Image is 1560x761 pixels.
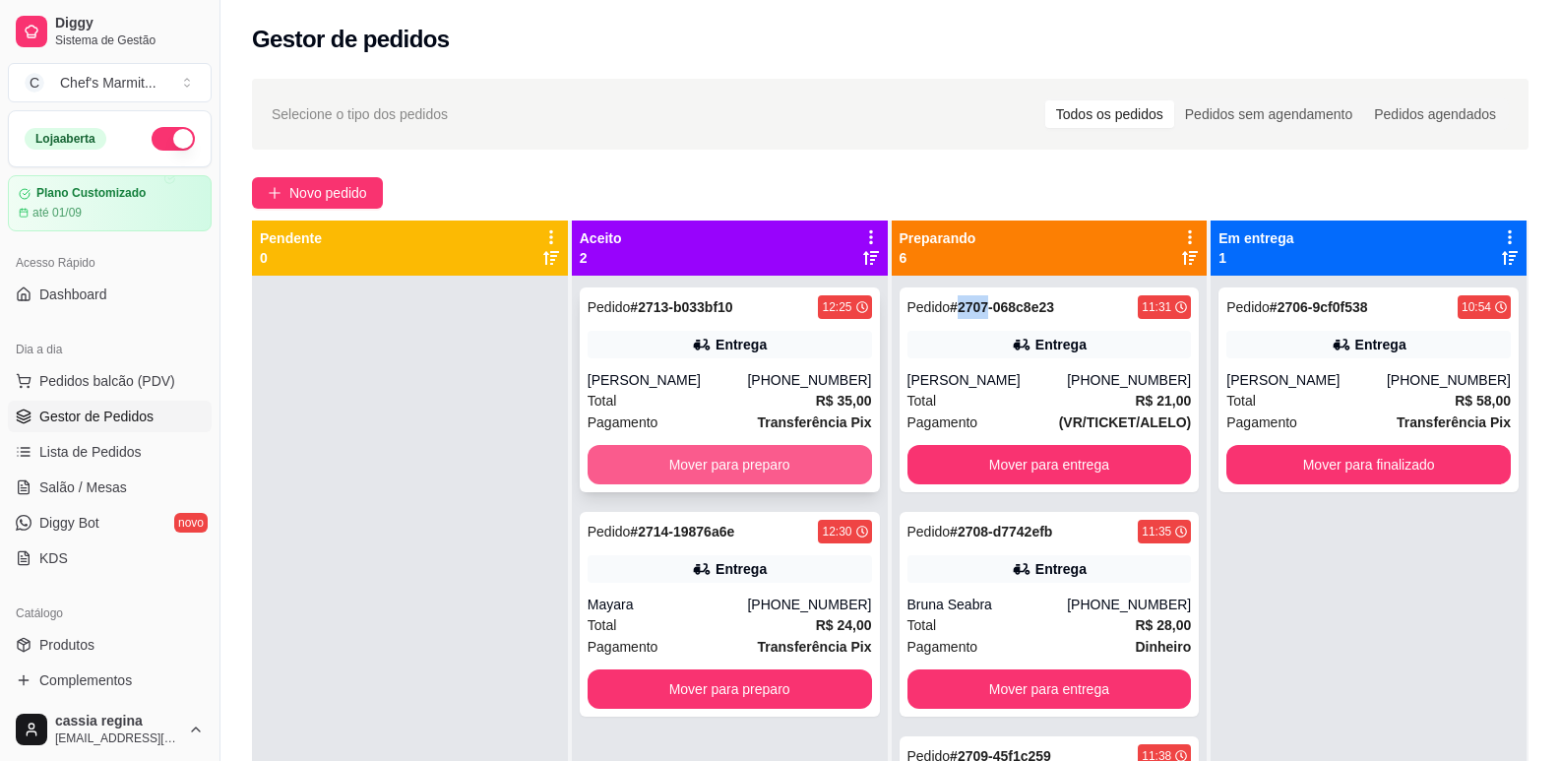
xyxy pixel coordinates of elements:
[1226,445,1511,484] button: Mover para finalizado
[55,730,180,746] span: [EMAIL_ADDRESS][DOMAIN_NAME]
[8,598,212,629] div: Catálogo
[1226,390,1256,412] span: Total
[907,390,937,412] span: Total
[1174,100,1363,128] div: Pedidos sem agendamento
[8,334,212,365] div: Dia a dia
[907,445,1192,484] button: Mover para entrega
[588,390,617,412] span: Total
[8,247,212,279] div: Acesso Rápido
[39,548,68,568] span: KDS
[1135,639,1191,655] strong: Dinheiro
[39,442,142,462] span: Lista de Pedidos
[1397,414,1511,430] strong: Transferência Pix
[152,127,195,151] button: Alterar Status
[260,228,322,248] p: Pendente
[55,32,204,48] span: Sistema de Gestão
[588,669,872,709] button: Mover para preparo
[32,205,82,221] article: até 01/09
[1059,414,1192,430] strong: (VR/TICKET/ALELO)
[1035,559,1087,579] div: Entrega
[1462,299,1491,315] div: 10:54
[8,401,212,432] a: Gestor de Pedidos
[268,186,281,200] span: plus
[272,103,448,125] span: Selecione o tipo dos pedidos
[907,636,978,658] span: Pagamento
[588,614,617,636] span: Total
[900,228,976,248] p: Preparando
[1455,393,1511,409] strong: R$ 58,00
[1270,299,1368,315] strong: # 2706-9cf0f538
[950,524,1052,539] strong: # 2708-d7742efb
[588,445,872,484] button: Mover para preparo
[60,73,156,93] div: Chef's Marmit ...
[1067,595,1191,614] div: [PHONE_NUMBER]
[1218,228,1293,248] p: Em entrega
[588,412,658,433] span: Pagamento
[39,285,107,304] span: Dashboard
[580,248,622,268] p: 2
[816,617,872,633] strong: R$ 24,00
[8,706,212,753] button: cassia regina[EMAIL_ADDRESS][DOMAIN_NAME]
[758,414,872,430] strong: Transferência Pix
[289,182,367,204] span: Novo pedido
[39,670,132,690] span: Complementos
[758,639,872,655] strong: Transferência Pix
[39,513,99,533] span: Diggy Bot
[907,524,951,539] span: Pedido
[588,524,631,539] span: Pedido
[36,186,146,201] article: Plano Customizado
[252,24,450,55] h2: Gestor de pedidos
[8,507,212,539] a: Diggy Botnovo
[822,299,851,315] div: 12:25
[39,371,175,391] span: Pedidos balcão (PDV)
[747,595,871,614] div: [PHONE_NUMBER]
[907,299,951,315] span: Pedido
[8,629,212,661] a: Produtos
[8,472,212,503] a: Salão / Mesas
[1387,370,1511,390] div: [PHONE_NUMBER]
[252,177,383,209] button: Novo pedido
[8,63,212,102] button: Select a team
[588,299,631,315] span: Pedido
[1035,335,1087,354] div: Entrega
[907,669,1192,709] button: Mover para entrega
[1226,370,1387,390] div: [PERSON_NAME]
[8,279,212,310] a: Dashboard
[1142,299,1171,315] div: 11:31
[1045,100,1174,128] div: Todos os pedidos
[588,370,748,390] div: [PERSON_NAME]
[55,15,204,32] span: Diggy
[907,595,1068,614] div: Bruna Seabra
[39,477,127,497] span: Salão / Mesas
[1135,393,1191,409] strong: R$ 21,00
[588,595,748,614] div: Mayara
[8,365,212,397] button: Pedidos balcão (PDV)
[1067,370,1191,390] div: [PHONE_NUMBER]
[588,636,658,658] span: Pagamento
[950,299,1054,315] strong: # 2707-068c8e23
[8,665,212,696] a: Complementos
[630,299,732,315] strong: # 2713-b033bf10
[716,559,767,579] div: Entrega
[39,407,154,426] span: Gestor de Pedidos
[907,370,1068,390] div: [PERSON_NAME]
[8,542,212,574] a: KDS
[630,524,734,539] strong: # 2714-19876a6e
[1135,617,1191,633] strong: R$ 28,00
[816,393,872,409] strong: R$ 35,00
[580,228,622,248] p: Aceito
[1355,335,1406,354] div: Entrega
[55,713,180,730] span: cassia regina
[25,128,106,150] div: Loja aberta
[907,614,937,636] span: Total
[39,635,94,655] span: Produtos
[822,524,851,539] div: 12:30
[747,370,871,390] div: [PHONE_NUMBER]
[1226,412,1297,433] span: Pagamento
[1363,100,1507,128] div: Pedidos agendados
[1226,299,1270,315] span: Pedido
[1218,248,1293,268] p: 1
[25,73,44,93] span: C
[1142,524,1171,539] div: 11:35
[8,436,212,468] a: Lista de Pedidos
